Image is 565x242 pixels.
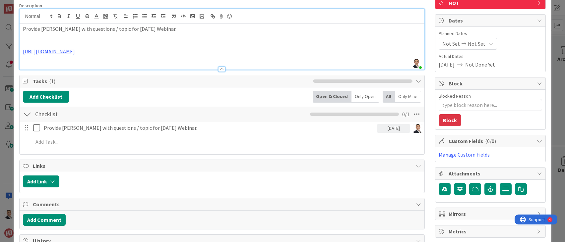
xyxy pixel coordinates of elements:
[449,17,534,24] span: Dates
[44,124,374,132] p: Provide [PERSON_NAME] with questions / topic for [DATE] Webinar.
[33,77,310,85] span: Tasks
[439,53,542,60] span: Actual Dates
[439,151,490,158] a: Manage Custom Fields
[23,25,421,33] p: Provide [PERSON_NAME] with questions / topic for [DATE] Webinar.
[33,108,182,120] input: Add Checklist...
[465,61,495,69] span: Not Done Yet
[449,137,534,145] span: Custom Fields
[23,175,59,187] button: Add Link
[439,61,455,69] span: [DATE]
[449,210,534,218] span: Mirrors
[23,214,66,226] button: Add Comment
[439,93,471,99] label: Blocked Reason
[439,114,461,126] button: Block
[19,3,42,9] span: Description
[413,124,422,133] img: SL
[33,162,413,170] span: Links
[449,227,534,235] span: Metrics
[395,91,421,103] div: Only Mine
[449,79,534,87] span: Block
[49,78,55,84] span: ( 1 )
[402,110,409,118] span: 0 / 1
[23,91,69,103] button: Add Checklist
[412,59,421,68] img: UCWZD98YtWJuY0ewth2JkLzM7ZIabXpM.png
[377,124,410,133] div: [DATE]
[439,30,542,37] span: Planned Dates
[14,1,30,9] span: Support
[485,138,496,144] span: ( 0/0 )
[449,169,534,177] span: Attachments
[33,200,413,208] span: Comments
[383,91,395,103] div: All
[442,40,460,48] span: Not Set
[351,91,379,103] div: Only Open
[468,40,485,48] span: Not Set
[34,3,36,8] div: 4
[23,48,75,55] a: [URL][DOMAIN_NAME]
[313,91,351,103] div: Open & Closed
